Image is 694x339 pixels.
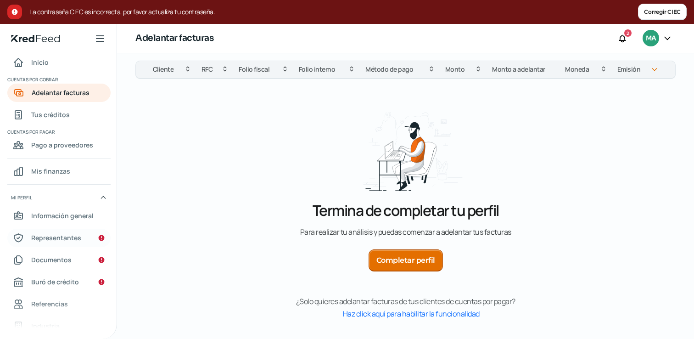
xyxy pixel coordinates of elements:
h1: Adelantar facturas [135,32,213,45]
a: Pago a proveedores [7,136,111,154]
a: Industria [7,317,111,335]
button: Corregir CIEC [638,4,687,20]
span: Documentos [31,254,72,266]
span: RFC [201,64,213,75]
span: Referencias [31,298,68,310]
a: Referencias [7,295,111,313]
a: Mis finanzas [7,162,111,181]
span: Cliente [153,64,174,75]
p: Termina de completar tu perfil [313,200,499,220]
a: Inicio [7,53,111,72]
span: 2 [627,29,629,37]
span: Moneda [565,64,589,75]
span: Pago a proveedores [31,139,93,151]
span: Inicio [31,56,49,68]
span: Mis finanzas [31,165,70,177]
a: Representantes [7,229,111,247]
p: ¿Solo quieres adelantar facturas de tus clientes de cuentas por pagar? [296,295,515,308]
a: Información general [7,207,111,225]
span: Tus créditos [31,109,70,120]
span: Folio fiscal [239,64,269,75]
span: Folio interno [299,64,336,75]
a: Tus créditos [7,106,111,124]
a: Buró de crédito [7,273,111,291]
p: P a r a r e a l i z a r t u a n á l i s i s y p u e d a s c o m e n z a r a a d e l a n t a r t u... [300,226,511,238]
span: MA [646,33,656,44]
span: Método de pago [365,64,413,75]
span: Mi perfil [11,193,32,202]
span: Monto a adelantar [492,64,545,75]
a: Adelantar facturas [7,84,111,102]
a: Documentos [7,251,111,269]
span: La contraseña CIEC es incorrecta, por favor actualiza tu contraseña. [29,6,638,17]
span: Información general [31,210,94,221]
span: Representantes [31,232,81,243]
button: Completar perfil [369,249,443,271]
span: Adelantar facturas [32,87,90,98]
span: Cuentas por pagar [7,128,109,136]
p: Haz click aquí para habilitar la funcionalidad [332,308,480,320]
span: Cuentas por cobrar [7,75,109,84]
span: Monto [445,64,465,75]
span: Industria [31,320,60,332]
img: Termina de completar tu perfil [344,103,466,195]
span: Buró de crédito [31,276,79,288]
span: Emisión [617,64,641,75]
